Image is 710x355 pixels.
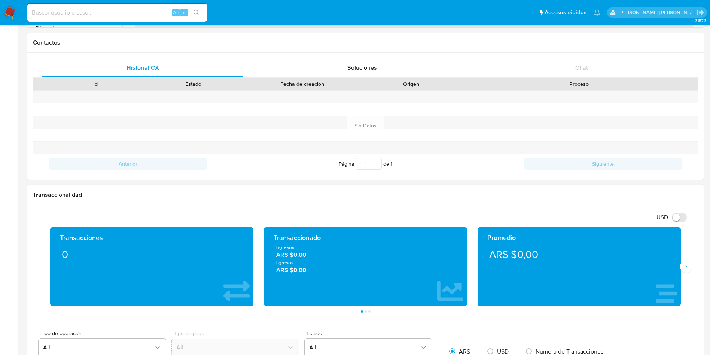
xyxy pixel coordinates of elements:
p: sandra.helbardt@mercadolibre.com [619,9,694,16]
h1: Contactos [33,39,698,46]
span: Alt [173,9,179,16]
input: Buscar usuario o caso... [27,8,207,18]
span: 1 [391,160,393,168]
span: Historial CX [127,63,159,72]
div: Id [52,80,139,88]
a: Notificaciones [594,9,600,16]
span: Página de [339,158,393,170]
a: Salir [697,9,704,16]
span: Chat [575,63,588,72]
h1: Transaccionalidad [33,191,698,199]
div: Fecha de creación [248,80,357,88]
span: s [183,9,185,16]
button: search-icon [189,7,204,18]
button: Anterior [49,158,207,170]
div: Origen [368,80,455,88]
span: Accesos rápidos [545,9,586,16]
span: Soluciones [347,63,377,72]
button: Siguiente [524,158,682,170]
div: Estado [150,80,237,88]
div: Proceso [466,80,692,88]
span: 3.157.3 [695,18,706,24]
